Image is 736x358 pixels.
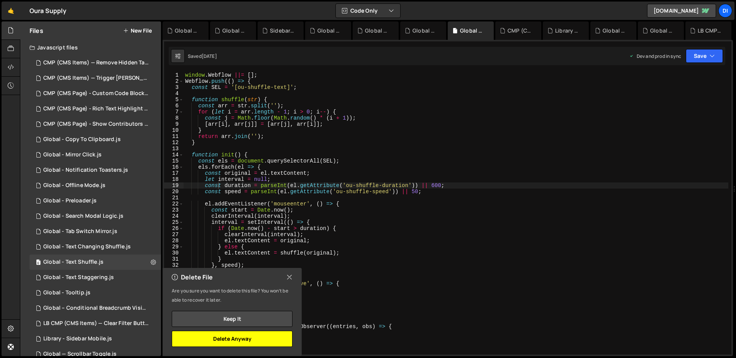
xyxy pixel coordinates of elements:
[164,140,184,146] div: 12
[270,27,294,34] div: Sidebar — UI States & Interactions.css
[30,26,43,35] h2: Files
[555,27,580,34] div: Library - Sidebar Mobile.js
[365,27,389,34] div: Global - Search Modal Logic.js
[647,4,716,18] a: [DOMAIN_NAME]
[2,2,20,20] a: 🤙
[43,121,149,128] div: CMP (CMS Page) - Show Contributors Name.js
[43,289,90,296] div: Global - Tooltip.js
[30,255,161,270] div: 14937/44779.js
[164,121,184,127] div: 9
[164,244,184,250] div: 29
[164,164,184,170] div: 16
[43,351,117,358] div: Global — Scrollbar Toggle.js
[460,27,485,34] div: Global - Text Shuffle.js
[718,4,732,18] a: Di
[164,109,184,115] div: 7
[43,105,149,112] div: CMP (CMS Page) - Rich Text Highlight Pill.js
[164,219,184,225] div: 25
[30,6,66,15] div: Oura Supply
[164,256,184,262] div: 31
[603,27,627,34] div: Global - Offline Mode.js
[336,4,400,18] button: Code Only
[508,27,532,34] div: CMP (CMS Page) - Rich Text Highlight Pill.js
[164,238,184,244] div: 28
[164,176,184,182] div: 18
[164,146,184,152] div: 13
[412,27,437,34] div: Global - Text Staggering.js
[164,115,184,121] div: 8
[164,84,184,90] div: 3
[188,53,217,59] div: Saved
[30,301,164,316] div: 14937/44170.js
[164,127,184,133] div: 10
[164,250,184,256] div: 30
[164,133,184,140] div: 11
[30,132,161,147] div: 14937/44582.js
[222,27,247,34] div: Global - Tab Switch Mirror.js
[43,197,97,204] div: Global - Preloader.js
[30,86,164,101] div: 14937/44281.js
[43,320,149,327] div: LB CMP (CMS Items) — Clear Filter Buttons.js
[43,167,128,174] div: Global - Notification Toasters.js
[164,195,184,201] div: 21
[43,136,121,143] div: Global - Copy To Clipboard.js
[30,285,161,301] div: 14937/44562.js
[30,193,161,209] div: 14937/43958.js
[43,151,102,158] div: Global - Mirror Click.js
[164,213,184,219] div: 24
[30,178,161,193] div: 14937/44586.js
[43,305,149,312] div: Global – Conditional Breadcrumb Visibility.js
[30,209,161,224] div: 14937/44851.js
[164,103,184,109] div: 6
[30,270,161,285] div: 14937/44781.js
[164,207,184,213] div: 23
[30,55,164,71] div: 14937/43535.js
[164,201,184,207] div: 22
[36,260,41,266] span: 0
[172,286,292,305] p: Are you sure you want to delete this file? You won’t be able to recover it later.
[30,331,161,347] div: 14937/44593.js
[164,78,184,84] div: 2
[123,28,152,34] button: New File
[43,59,149,66] div: CMP (CMS Items) — Remove Hidden Tags on Load.js
[43,259,103,266] div: Global - Text Shuffle.js
[43,182,105,189] div: Global - Offline Mode.js
[172,311,292,327] button: Keep it
[43,228,117,235] div: Global - Tab Switch Mirror.js
[30,239,161,255] div: Global - Text Changing Shuffle.js
[30,224,161,239] div: 14937/44975.js
[164,158,184,164] div: 15
[30,117,164,132] div: 14937/44194.js
[175,27,199,34] div: Global - Text Changing Shuffle.js
[30,71,164,86] div: 14937/43515.js
[317,27,342,34] div: Global - Text Staggering.css
[172,273,213,281] h2: Delete File
[164,72,184,78] div: 1
[43,75,149,82] div: CMP (CMS Items) — Trigger [PERSON_NAME] on Save.js
[164,152,184,158] div: 14
[650,27,675,34] div: Global - Notification Toasters.js
[202,53,217,59] div: [DATE]
[164,189,184,195] div: 20
[698,27,722,34] div: LB CMP (CMS Items) — Clear Filter Buttons.js
[629,53,681,59] div: Dev and prod in sync
[30,316,164,331] div: 14937/43376.js
[30,147,161,163] div: 14937/44471.js
[164,225,184,232] div: 26
[164,182,184,189] div: 19
[686,49,723,63] button: Save
[164,97,184,103] div: 5
[172,331,292,347] button: Delete Anyway
[30,101,164,117] div: 14937/44597.js
[43,213,123,220] div: Global - Search Modal Logic.js
[43,335,112,342] div: Library - Sidebar Mobile.js
[43,243,131,250] div: Global - Text Changing Shuffle.js
[164,232,184,238] div: 27
[164,170,184,176] div: 17
[43,274,114,281] div: Global - Text Staggering.js
[20,40,161,55] div: Javascript files
[164,90,184,97] div: 4
[30,163,161,178] div: 14937/44585.js
[164,262,184,268] div: 32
